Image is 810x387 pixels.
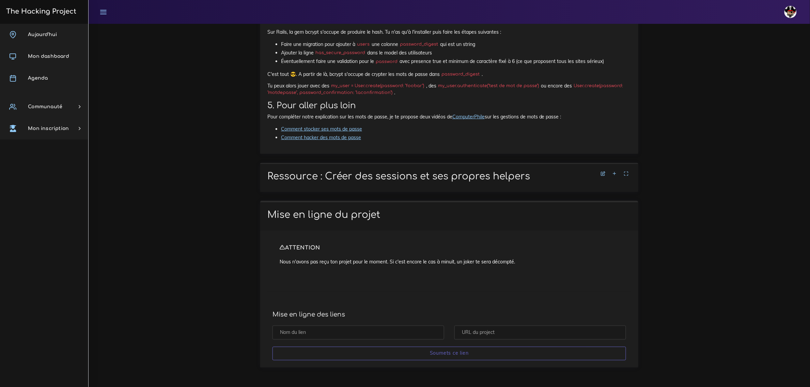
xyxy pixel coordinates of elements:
code: my_user = User.create(password: "foobar") [329,83,426,90]
code: password_digest [440,71,482,78]
code: password_digest [398,41,440,48]
li: Éventuellement faire une validation pour le avec presence true et minimum de caractère fixé à 6 (... [281,57,631,66]
input: Soumets ce lien [272,347,626,361]
li: Faire une migration pour ajouter à une colonne qui est un string [281,40,631,49]
code: users [355,41,372,48]
span: Mon inscription [28,126,69,131]
input: Nom du lien [272,326,444,340]
h2: 5. Pour aller plus loin [267,101,631,111]
a: ComputerPhile [452,114,485,120]
p: Sur Rails, la gem bcrypt s'occupe de produire le hash. Tu n'as qu'à l'installer puis faire les ét... [267,29,631,35]
h3: The Hacking Project [4,8,76,15]
h1: Mise en ligne du projet [267,210,631,221]
span: Aujourd'hui [28,32,57,37]
li: Ajouter la ligne dans le model des utilisateurs [281,49,631,57]
h1: Ressource : Créer des sessions et ses propres helpers [267,171,631,183]
code: password [374,59,400,65]
h4: Mise en ligne des liens [272,311,626,319]
code: has_secure_password [314,50,367,57]
h4: ATTENTION [280,245,619,252]
p: Nous n'avons pas reçu ton projet pour le moment. Si c'est encore le cas à minuit, un joker te ser... [280,259,619,265]
span: Communauté [28,104,62,109]
code: my_user.authenticate("test de mot de passe") [436,83,541,90]
p: Pour compléter notre explication sur les mots de passe, je te propose deux vidéos de sur les gest... [267,113,631,120]
p: Tu peux alors jouer avec des , des ou encore des . [267,82,631,96]
img: avatar [784,6,797,18]
p: C'est tout 😎. A partir de là, bcrypt s'occupe de crypter les mots de passe dans . [267,71,631,78]
span: Agenda [28,76,48,81]
code: User.create(password: "motdepasse", password_confirmation: "laconfirmation") [267,83,623,96]
a: Comment hacker des mots de passe [281,134,361,141]
a: Comment stocker ses mots de passe [281,126,362,132]
span: Mon dashboard [28,54,69,59]
input: URL du project [454,326,626,340]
